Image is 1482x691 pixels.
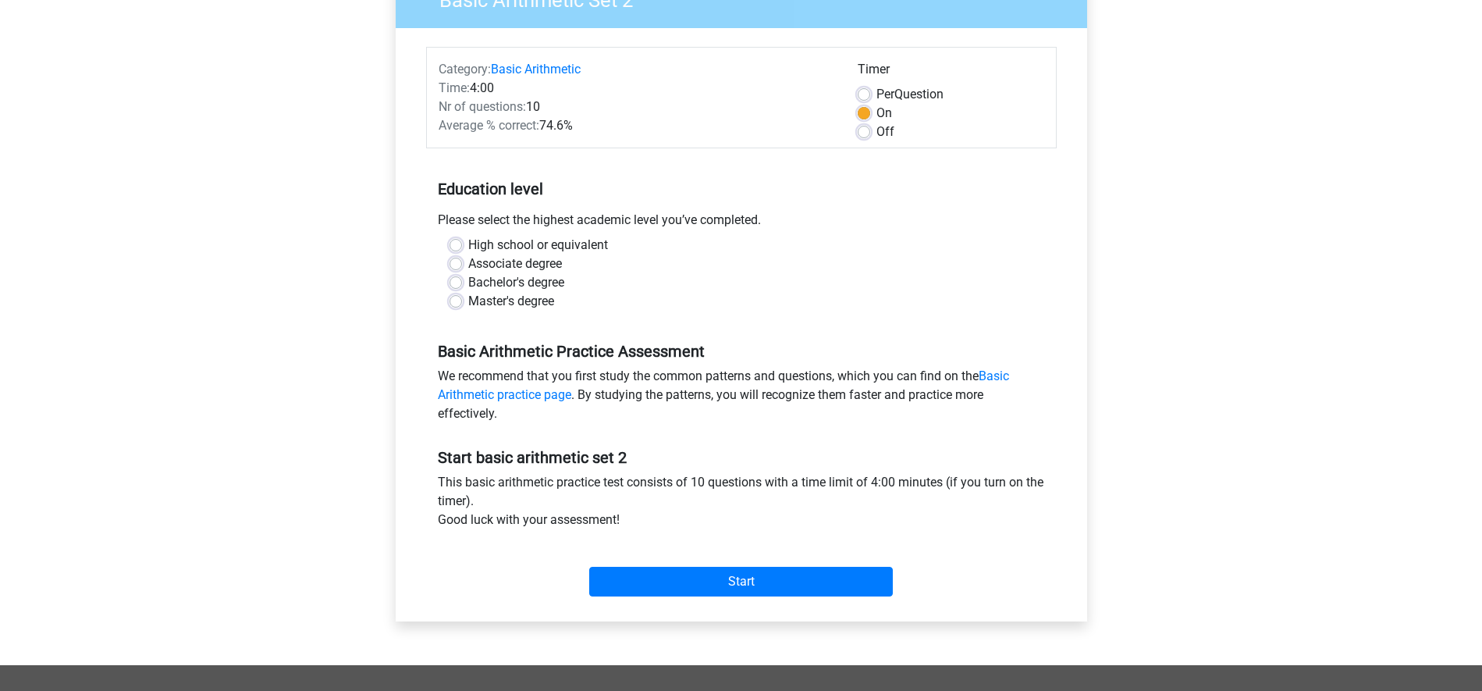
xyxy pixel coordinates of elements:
[426,211,1057,236] div: Please select the highest academic level you’ve completed.
[426,473,1057,536] div: This basic arithmetic practice test consists of 10 questions with a time limit of 4:00 minutes (i...
[426,367,1057,429] div: We recommend that you first study the common patterns and questions, which you can find on the . ...
[439,118,539,133] span: Average % correct:
[589,567,893,597] input: Start
[468,273,564,292] label: Bachelor's degree
[468,236,608,255] label: High school or equivalent
[876,85,944,104] label: Question
[468,255,562,273] label: Associate degree
[438,173,1045,205] h5: Education level
[427,116,846,135] div: 74.6%
[491,62,581,77] a: Basic Arithmetic
[439,62,491,77] span: Category:
[876,123,894,141] label: Off
[438,342,1045,361] h5: Basic Arithmetic Practice Assessment
[876,104,892,123] label: On
[438,448,1045,467] h5: Start basic arithmetic set 2
[427,98,846,116] div: 10
[858,60,1044,85] div: Timer
[468,292,554,311] label: Master's degree
[427,79,846,98] div: 4:00
[439,99,526,114] span: Nr of questions:
[876,87,894,102] span: Per
[439,80,470,95] span: Time:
